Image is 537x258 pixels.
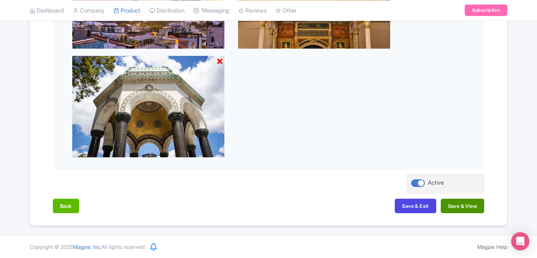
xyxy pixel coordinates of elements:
a: Subscription [465,5,507,16]
button: Back [53,199,79,213]
div: Active [428,179,444,187]
div: Copyright © 2025 All rights reserved. [25,243,150,251]
span: Magpie, Inc. [73,244,101,250]
div: Open Intercom Messenger [511,232,529,250]
img: nr0reptxiov2nosztg71.jpg [72,56,224,157]
button: Save & Exit [395,199,436,213]
button: Save & View [441,199,484,213]
a: Magpie Help [477,244,507,250]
